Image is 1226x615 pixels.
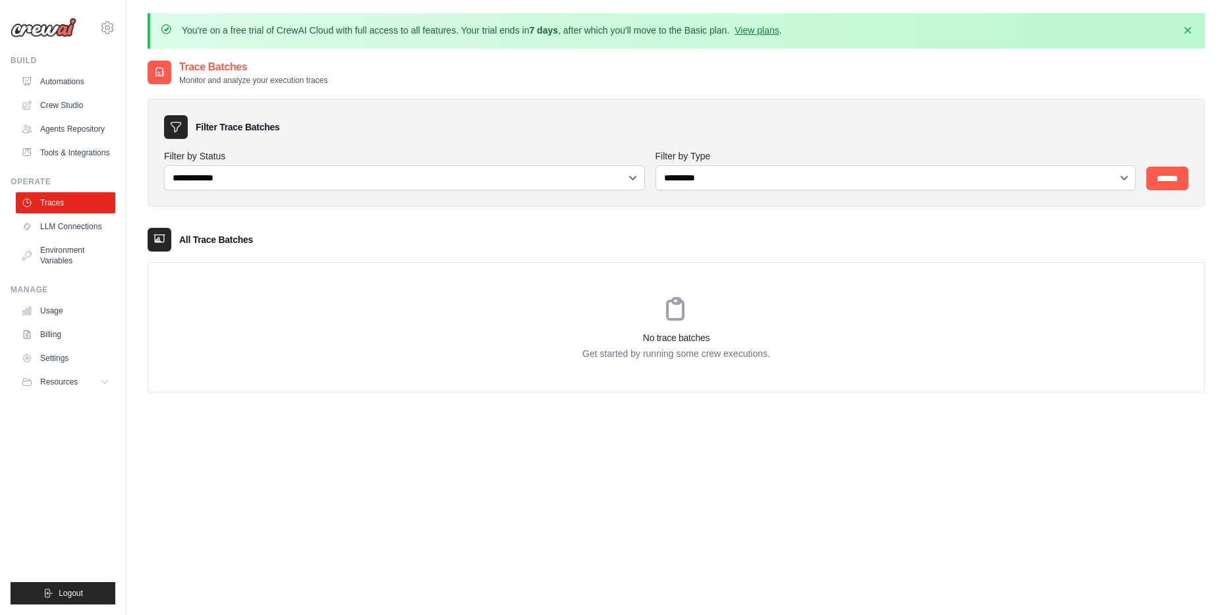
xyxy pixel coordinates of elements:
a: Agents Repository [16,119,115,140]
p: You're on a free trial of CrewAI Cloud with full access to all features. Your trial ends in , aft... [182,24,782,37]
h3: No trace batches [148,331,1204,344]
div: Build [11,55,115,66]
a: Usage [16,300,115,321]
a: Automations [16,71,115,92]
strong: 7 days [529,25,558,36]
span: Resources [40,377,78,387]
h3: All Trace Batches [179,233,253,246]
a: Tools & Integrations [16,142,115,163]
button: Resources [16,371,115,392]
a: Crew Studio [16,95,115,116]
img: Logo [11,18,76,38]
h3: Filter Trace Batches [196,120,279,134]
div: Manage [11,284,115,295]
a: Traces [16,192,115,213]
a: View plans [735,25,779,36]
p: Get started by running some crew executions. [148,347,1204,360]
a: Environment Variables [16,240,115,271]
p: Monitor and analyze your execution traces [179,75,327,86]
button: Logout [11,582,115,604]
a: Settings [16,348,115,369]
span: Logout [59,588,83,599]
div: Operate [11,176,115,187]
a: Billing [16,324,115,345]
label: Filter by Type [655,149,1136,163]
a: LLM Connections [16,216,115,237]
label: Filter by Status [164,149,645,163]
h2: Trace Batches [179,59,327,75]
